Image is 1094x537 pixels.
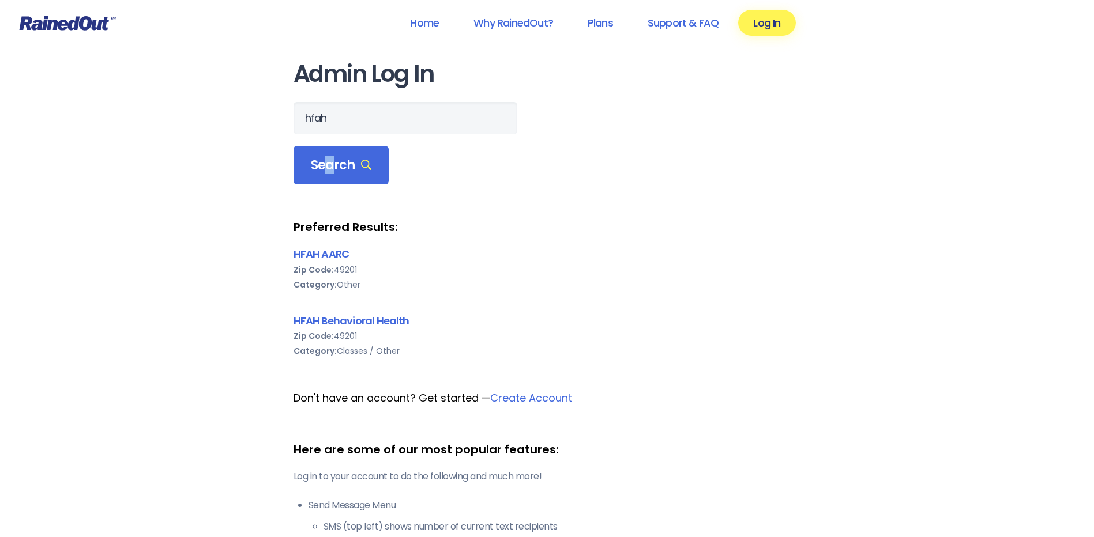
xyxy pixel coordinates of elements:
[738,10,795,36] a: Log In
[294,441,801,458] div: Here are some of our most popular features:
[294,262,801,277] div: 49201
[633,10,734,36] a: Support & FAQ
[294,247,349,261] a: HFAH AARC
[294,328,801,343] div: 49201
[294,330,334,342] b: Zip Code:
[294,345,337,357] b: Category:
[324,520,801,534] li: SMS (top left) shows number of current text recipients
[395,10,454,36] a: Home
[458,10,568,36] a: Why RainedOut?
[294,146,389,185] div: Search
[294,246,801,262] div: HFAH AARC
[573,10,628,36] a: Plans
[294,313,409,328] a: HFAH Behavioral Health
[311,157,372,173] span: Search
[294,313,801,328] div: HFAH Behavioral Health
[294,264,334,275] b: Zip Code:
[294,277,801,292] div: Other
[294,343,801,358] div: Classes / Other
[294,220,801,235] strong: Preferred Results:
[294,470,801,483] p: Log in to your account to do the following and much more!
[294,102,517,134] input: Search Orgs…
[294,279,337,290] b: Category:
[490,391,572,405] a: Create Account
[294,61,801,87] h1: Admin Log In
